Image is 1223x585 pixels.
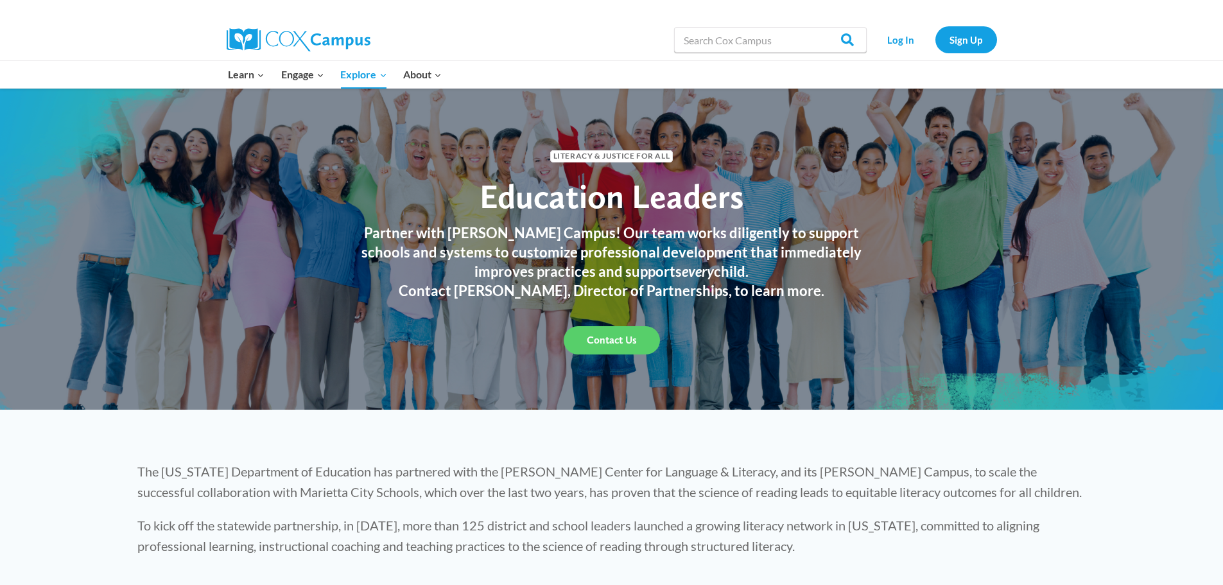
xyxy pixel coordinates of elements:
[228,66,265,83] span: Learn
[564,326,660,354] a: Contact Us
[674,27,867,53] input: Search Cox Campus
[349,281,875,301] h3: Contact [PERSON_NAME], Director of Partnerships, to learn more.
[281,66,324,83] span: Engage
[220,61,450,88] nav: Primary Navigation
[480,176,743,216] span: Education Leaders
[349,223,875,281] h3: Partner with [PERSON_NAME] Campus! Our team works diligently to support schools and systems to cu...
[935,26,997,53] a: Sign Up
[403,66,442,83] span: About
[587,334,637,346] span: Contact Us
[340,66,386,83] span: Explore
[873,26,929,53] a: Log In
[873,26,997,53] nav: Secondary Navigation
[550,150,673,162] span: Literacy & Justice for All
[227,28,370,51] img: Cox Campus
[682,263,714,280] em: every
[137,515,1086,556] p: To kick off the statewide partnership, in [DATE], more than 125 district and school leaders launc...
[137,461,1086,502] p: The [US_STATE] Department of Education has partnered with the [PERSON_NAME] Center for Language &...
